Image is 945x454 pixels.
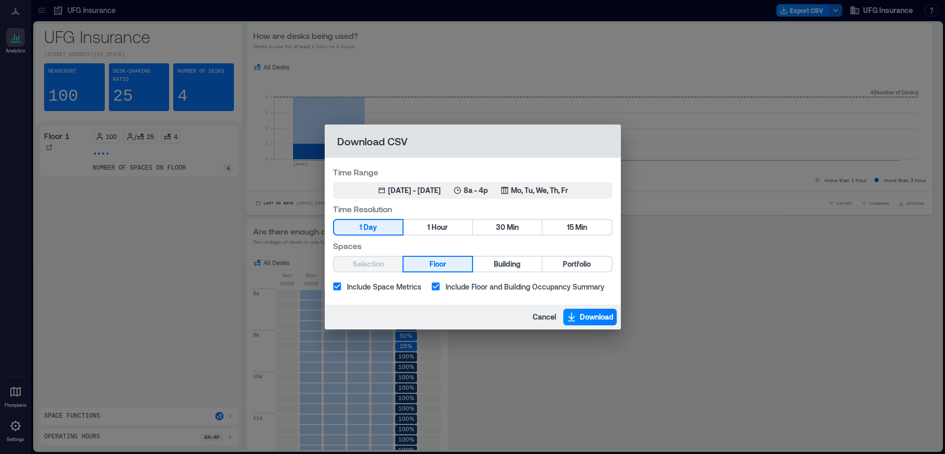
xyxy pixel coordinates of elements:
[333,240,613,252] label: Spaces
[563,309,617,325] button: Download
[432,221,448,234] span: Hour
[334,220,402,235] button: 1 Day
[533,312,556,322] span: Cancel
[464,185,488,196] p: 8a - 4p
[567,221,574,234] span: 15
[494,258,521,271] span: Building
[507,221,519,234] span: Min
[575,221,587,234] span: Min
[446,281,604,292] span: Include Floor and Building Occupancy Summary
[364,221,377,234] span: Day
[404,220,472,235] button: 1 Hour
[563,258,591,271] span: Portfolio
[359,221,362,234] span: 1
[333,166,613,178] label: Time Range
[543,257,611,271] button: Portfolio
[496,221,505,234] span: 30
[347,281,421,292] span: Include Space Metrics
[473,257,541,271] button: Building
[543,220,611,235] button: 15 Min
[530,309,559,325] button: Cancel
[427,221,430,234] span: 1
[333,203,613,215] label: Time Resolution
[580,312,614,322] span: Download
[511,185,568,196] p: Mo, Tu, We, Th, Fr
[388,185,441,196] div: [DATE] - [DATE]
[325,125,621,158] h2: Download CSV
[429,258,446,271] span: Floor
[333,182,613,199] button: [DATE] - [DATE]8a - 4pMo, Tu, We, Th, Fr
[473,220,541,235] button: 30 Min
[404,257,472,271] button: Floor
